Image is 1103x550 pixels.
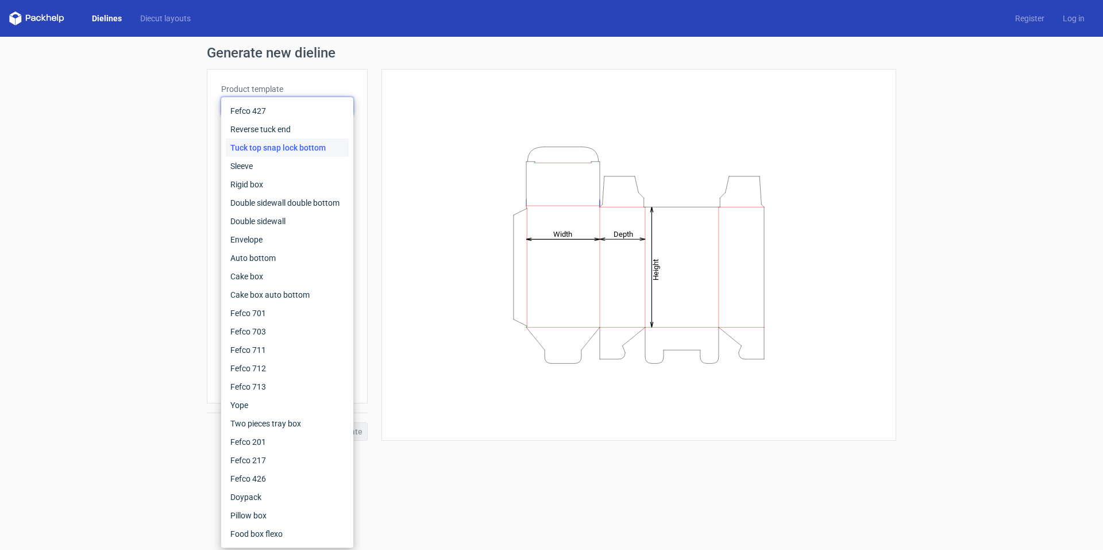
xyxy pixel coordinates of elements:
[226,506,349,525] div: Pillow box
[226,194,349,212] div: Double sidewall double bottom
[226,102,349,120] div: Fefco 427
[226,157,349,175] div: Sleeve
[226,341,349,359] div: Fefco 711
[614,229,633,238] tspan: Depth
[226,120,349,139] div: Reverse tuck end
[226,451,349,470] div: Fefco 217
[226,488,349,506] div: Doypack
[1054,13,1094,24] a: Log in
[226,414,349,433] div: Two pieces tray box
[226,433,349,451] div: Fefco 201
[83,13,131,24] a: Dielines
[651,259,660,280] tspan: Height
[1006,13,1054,24] a: Register
[226,249,349,267] div: Auto bottom
[226,359,349,378] div: Fefco 712
[226,267,349,286] div: Cake box
[226,286,349,304] div: Cake box auto bottom
[553,229,572,238] tspan: Width
[226,175,349,194] div: Rigid box
[226,304,349,322] div: Fefco 701
[226,378,349,396] div: Fefco 713
[226,212,349,230] div: Double sidewall
[207,46,896,60] h1: Generate new dieline
[226,230,349,249] div: Envelope
[221,83,353,95] label: Product template
[226,470,349,488] div: Fefco 426
[131,13,200,24] a: Diecut layouts
[226,139,349,157] div: Tuck top snap lock bottom
[226,525,349,543] div: Food box flexo
[226,396,349,414] div: Yope
[226,322,349,341] div: Fefco 703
